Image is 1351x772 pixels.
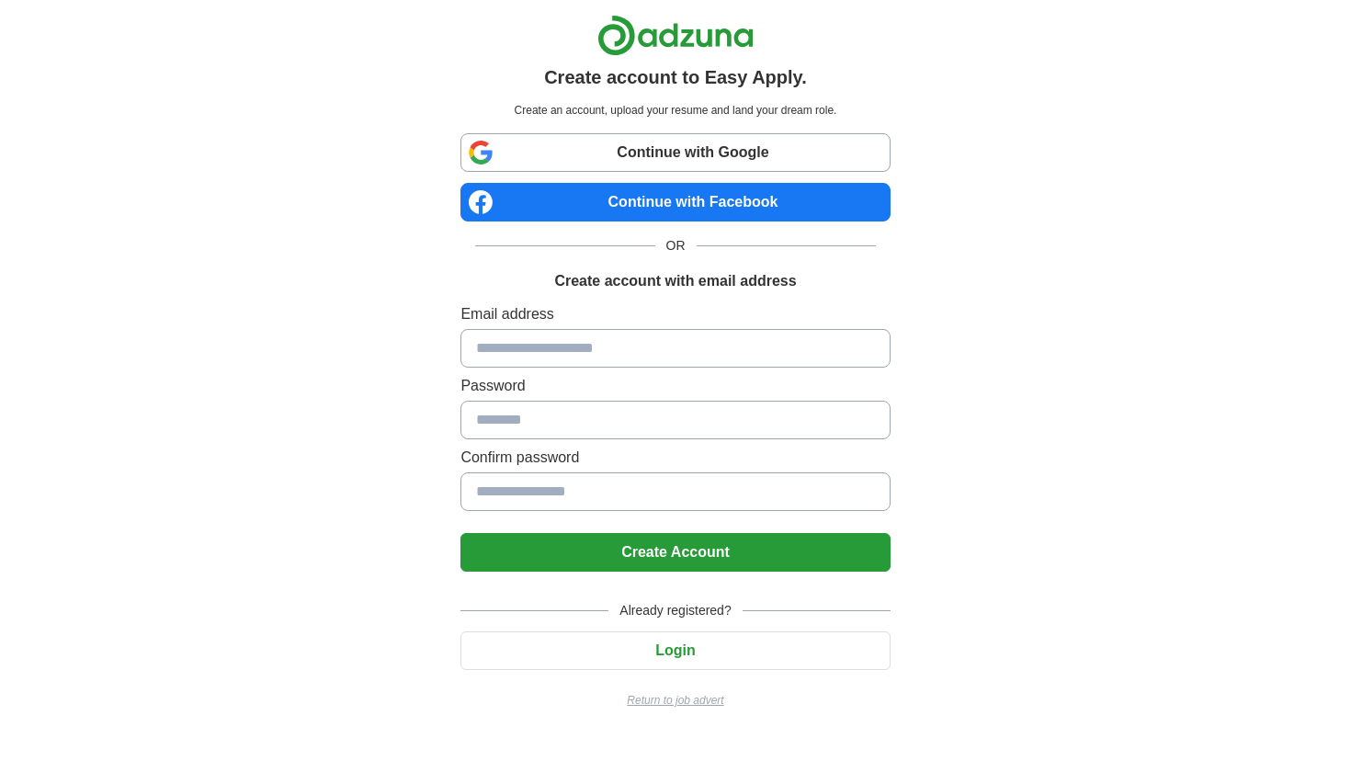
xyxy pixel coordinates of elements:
p: Create an account, upload your resume and land your dream role. [464,102,886,119]
img: Adzuna logo [597,15,754,56]
h1: Create account with email address [554,270,796,292]
a: Return to job advert [460,692,890,709]
button: Login [460,631,890,670]
h1: Create account to Easy Apply. [544,63,807,91]
button: Create Account [460,533,890,572]
label: Email address [460,303,890,325]
label: Confirm password [460,447,890,469]
a: Login [460,642,890,658]
a: Continue with Google [460,133,890,172]
a: Continue with Facebook [460,183,890,221]
label: Password [460,375,890,397]
span: OR [655,236,697,255]
span: Already registered? [608,601,742,620]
